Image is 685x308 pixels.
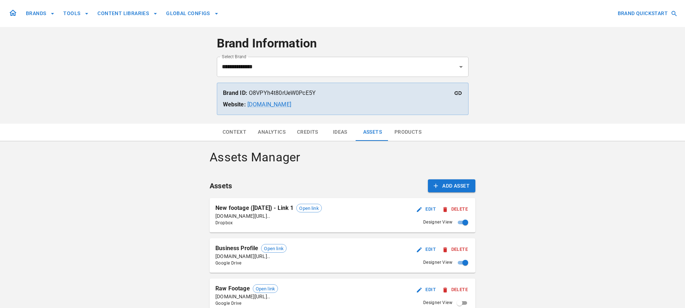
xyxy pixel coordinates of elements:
[217,124,252,141] button: Context
[261,245,286,252] span: Open link
[95,7,160,20] button: CONTENT LIBRARIES
[615,7,679,20] button: BRAND QUICKSTART
[423,299,452,307] span: Designer View
[23,7,58,20] button: BRANDS
[210,180,232,192] h6: Assets
[324,124,356,141] button: Ideas
[215,244,258,253] p: Business Profile
[428,179,475,193] button: Add Asset
[215,212,322,220] p: [DOMAIN_NAME][URL]..
[215,293,278,300] p: [DOMAIN_NAME][URL]..
[296,204,321,212] div: Open link
[441,284,470,295] button: Delete
[60,7,92,20] button: TOOLS
[217,36,469,51] h4: Brand Information
[415,204,438,215] button: Edit
[163,7,222,20] button: GLOBAL CONFIGS
[415,244,438,255] button: Edit
[441,244,470,255] button: Delete
[222,54,246,60] label: Select Brand
[223,89,247,96] strong: Brand ID:
[415,284,438,295] button: Edit
[291,124,324,141] button: Credits
[215,220,322,227] span: Dropbox
[389,124,427,141] button: Products
[210,150,475,165] h4: Assets Manager
[297,205,321,212] span: Open link
[423,259,452,266] span: Designer View
[223,101,246,108] strong: Website:
[223,89,462,97] p: O8VPYh4t80rUeW0PcE5Y
[215,260,287,267] span: Google Drive
[441,204,470,215] button: Delete
[215,284,250,293] p: Raw Footage
[215,204,293,212] p: New footage ([DATE]) - Link 1
[252,124,291,141] button: Analytics
[356,124,389,141] button: Assets
[253,284,278,293] div: Open link
[456,62,466,72] button: Open
[253,285,278,293] span: Open link
[215,253,287,260] p: [DOMAIN_NAME][URL]..
[247,101,291,108] a: [DOMAIN_NAME]
[261,244,286,253] div: Open link
[423,219,452,226] span: Designer View
[215,300,278,307] span: Google Drive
